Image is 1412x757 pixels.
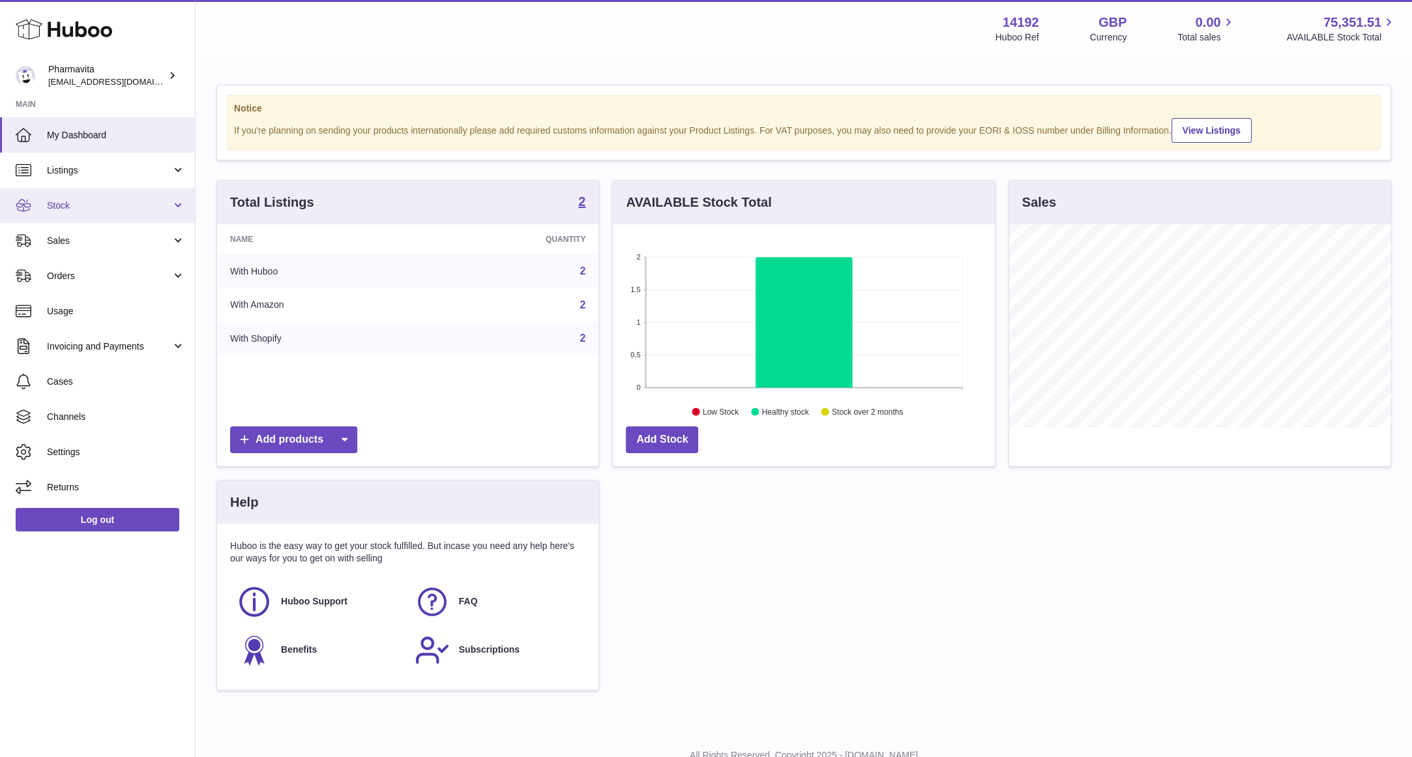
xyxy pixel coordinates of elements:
th: Quantity [426,224,598,254]
span: Sales [47,235,171,247]
span: My Dashboard [47,129,185,141]
div: Pharmavita [48,63,166,88]
td: With Huboo [217,254,426,288]
text: 0.5 [631,351,641,359]
span: Stock [47,200,171,212]
a: 0.00 Total sales [1177,14,1235,44]
th: Name [217,224,426,254]
span: Orders [47,270,171,282]
a: 2 [580,333,585,344]
span: Cases [47,376,185,388]
td: With Amazon [217,288,426,322]
span: Settings [47,446,185,458]
text: Healthy stock [762,408,810,417]
a: 2 [578,195,585,211]
span: Huboo Support [281,595,347,608]
span: Channels [47,411,185,423]
span: AVAILABLE Stock Total [1286,31,1396,44]
span: [EMAIL_ADDRESS][DOMAIN_NAME] [48,76,192,87]
span: 75,351.51 [1323,14,1381,31]
a: 2 [580,299,585,310]
a: View Listings [1171,118,1252,143]
div: If you're planning on sending your products internationally please add required customs informati... [234,116,1374,143]
span: 0.00 [1196,14,1221,31]
a: 2 [580,265,585,276]
span: Total sales [1177,31,1235,44]
h3: Sales [1022,194,1056,211]
span: Usage [47,305,185,318]
span: Returns [47,481,185,494]
strong: Notice [234,102,1374,115]
h3: Help [230,494,258,511]
a: Add products [230,426,357,453]
a: FAQ [415,584,580,619]
p: Huboo is the easy way to get your stock fulfilled. But incase you need any help here's our ways f... [230,540,585,565]
span: Invoicing and Payments [47,340,171,353]
a: 75,351.51 AVAILABLE Stock Total [1286,14,1396,44]
span: Listings [47,164,171,177]
strong: 14192 [1003,14,1039,31]
text: 2 [637,253,641,261]
strong: 2 [578,195,585,208]
text: 0 [637,383,641,391]
h3: Total Listings [230,194,314,211]
text: 1 [637,318,641,326]
div: Huboo Ref [995,31,1039,44]
a: Subscriptions [415,632,580,668]
strong: GBP [1098,14,1126,31]
a: Log out [16,508,179,531]
span: Benefits [281,644,317,656]
div: Currency [1090,31,1127,44]
a: Add Stock [626,426,698,453]
text: Low Stock [703,408,739,417]
text: Stock over 2 months [832,408,903,417]
a: Huboo Support [237,584,402,619]
a: Benefits [237,632,402,668]
td: With Shopify [217,321,426,355]
text: 1.5 [631,286,641,293]
span: Subscriptions [459,644,520,656]
img: matt.simic@pharmavita.uk [16,66,35,85]
h3: AVAILABLE Stock Total [626,194,771,211]
span: FAQ [459,595,478,608]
